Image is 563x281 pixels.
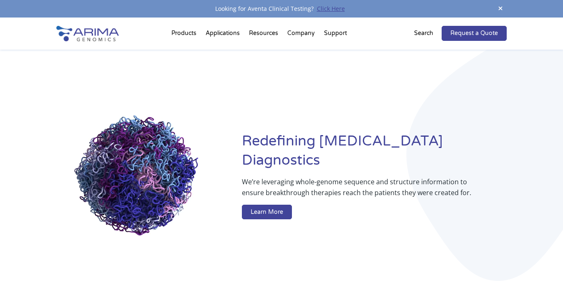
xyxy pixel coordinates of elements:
[242,176,473,205] p: We’re leveraging whole-genome sequence and structure information to ensure breakthrough therapies...
[314,5,348,13] a: Click Here
[242,205,292,220] a: Learn More
[56,3,507,14] div: Looking for Aventa Clinical Testing?
[414,28,433,39] p: Search
[242,132,507,176] h1: Redefining [MEDICAL_DATA] Diagnostics
[442,26,507,41] a: Request a Quote
[56,26,119,41] img: Arima-Genomics-logo
[521,241,563,281] iframe: Chat Widget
